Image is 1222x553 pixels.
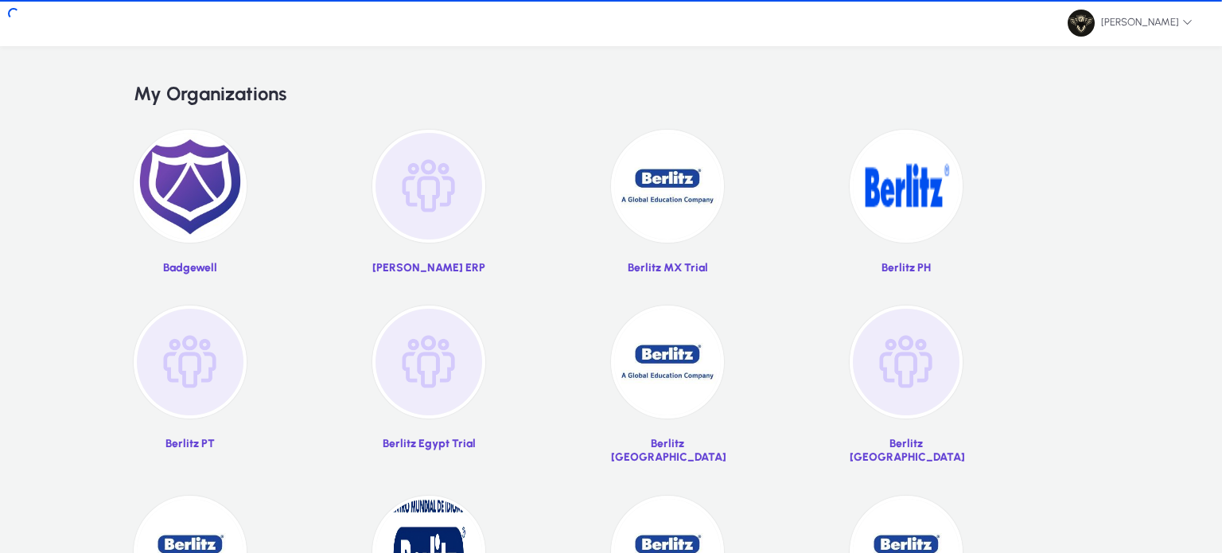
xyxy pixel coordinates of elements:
[1068,10,1095,37] img: 77.jpg
[134,306,247,419] img: organization-placeholder.png
[850,306,963,475] a: Berlitz [GEOGRAPHIC_DATA]
[134,306,247,475] a: Berlitz PT
[372,306,485,475] a: Berlitz Egypt Trial
[134,438,247,451] p: Berlitz PT
[611,130,724,243] img: 27.jpg
[372,438,485,451] p: Berlitz Egypt Trial
[372,130,485,243] img: organization-placeholder.png
[850,130,963,286] a: Berlitz PH
[134,130,247,286] a: Badgewell
[850,262,963,275] p: Berlitz PH
[134,262,247,275] p: Badgewell
[611,130,724,286] a: Berlitz MX Trial
[372,262,485,275] p: [PERSON_NAME] ERP
[611,306,724,419] img: 34.jpg
[134,130,247,243] img: 2.png
[611,438,724,464] p: Berlitz [GEOGRAPHIC_DATA]
[134,83,1088,106] h2: My Organizations
[850,306,963,419] img: organization-placeholder.png
[850,438,963,464] p: Berlitz [GEOGRAPHIC_DATA]
[611,262,724,275] p: Berlitz MX Trial
[372,130,485,286] a: [PERSON_NAME] ERP
[1055,9,1205,37] button: [PERSON_NAME]
[1068,10,1193,37] span: [PERSON_NAME]
[372,306,485,419] img: organization-placeholder.png
[850,130,963,243] img: 28.png
[611,306,724,475] a: Berlitz [GEOGRAPHIC_DATA]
